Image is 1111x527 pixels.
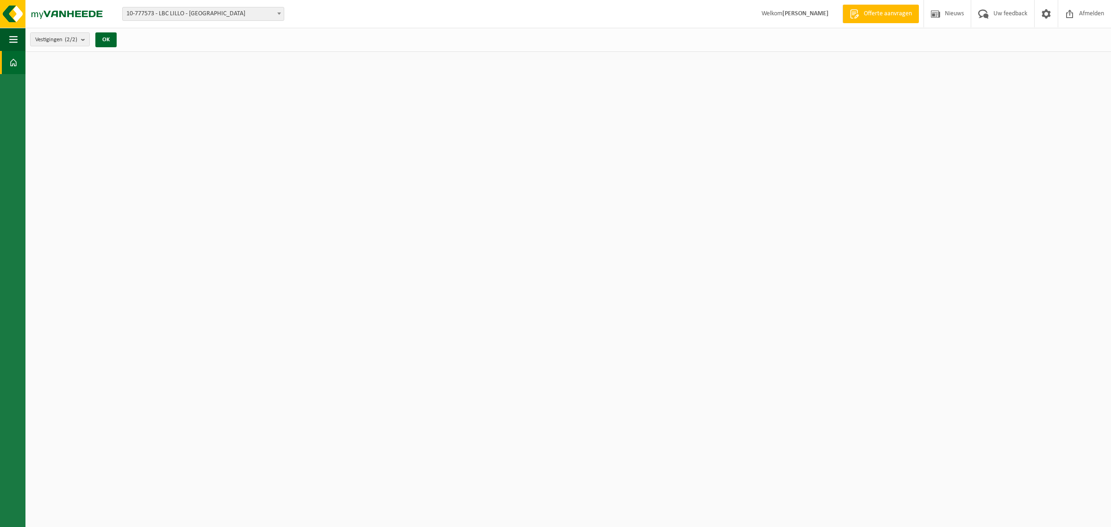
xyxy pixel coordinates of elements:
span: 10-777573 - LBC LILLO - ANTWERPEN [123,7,284,20]
button: OK [95,32,117,47]
strong: [PERSON_NAME] [782,10,829,17]
span: Wat betekent de nieuwe RED-richtlijn voor u als klant? [40,177,239,185]
p: 1 van 10 resultaten [39,203,291,209]
span: Vestigingen [35,33,77,47]
span: Offerte aanvragen [861,9,914,19]
count: (2/2) [65,37,77,43]
button: Vestigingen(2/2) [30,32,90,46]
h2: Nieuws [30,56,72,75]
a: Alle artikelen [237,56,295,75]
a: Offerte aanvragen [843,5,919,23]
button: Volgende [50,217,64,236]
a: Wat betekent de nieuwe RED-richtlijn voor u als klant? [33,78,293,194]
button: Vorige [35,217,50,236]
span: 10-777573 - LBC LILLO - ANTWERPEN [122,7,284,21]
